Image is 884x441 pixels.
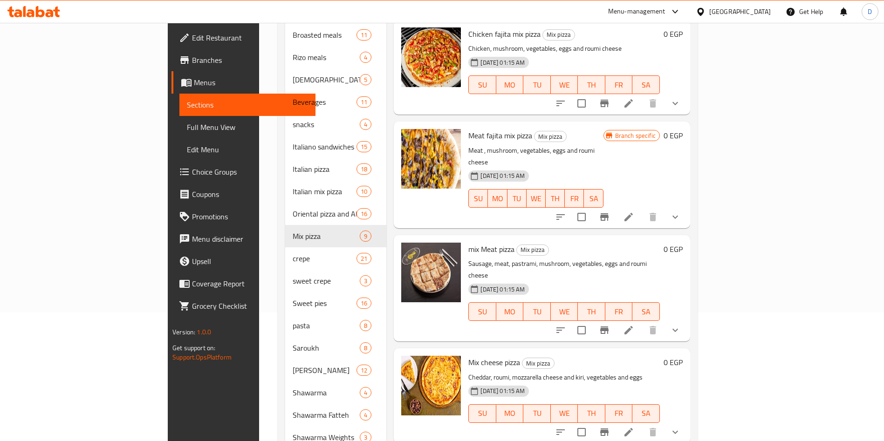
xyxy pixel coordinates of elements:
[192,189,308,200] span: Coupons
[293,342,360,353] div: Saroukh
[709,7,771,17] div: [GEOGRAPHIC_DATA]
[401,129,461,189] img: Meat fajita mix pizza
[356,253,371,264] div: items
[500,407,520,420] span: MO
[171,27,315,49] a: Edit Restaurant
[360,232,371,241] span: 9
[609,407,629,420] span: FR
[356,96,371,108] div: items
[401,243,461,302] img: mix Meat pizza
[187,144,308,155] span: Edit Menu
[527,305,547,319] span: TU
[535,131,566,142] span: Mix pizza
[293,96,356,108] span: Beverages
[496,404,524,423] button: MO
[468,129,532,142] span: Meat fajita mix pizza
[356,163,371,175] div: items
[549,92,572,115] button: sort-choices
[549,319,572,341] button: sort-choices
[623,325,634,336] a: Edit menu item
[605,302,633,321] button: FR
[516,244,549,256] div: Mix pizza
[549,206,572,228] button: sort-choices
[468,75,496,94] button: SU
[192,233,308,244] span: Menu disclaimer
[285,180,386,203] div: Italian mix pizza10
[356,141,371,152] div: items
[285,203,386,225] div: Oriental pizza and Alexandrian pies16
[477,171,528,180] span: [DATE] 01:15 AM
[611,131,659,140] span: Branch specific
[593,206,616,228] button: Branch-specific-item
[605,75,633,94] button: FR
[293,275,360,286] div: sweet crepe
[549,192,561,205] span: TH
[360,74,371,85] div: items
[293,186,356,197] span: Italian mix pizza
[194,77,308,88] span: Menus
[360,388,371,397] span: 4
[356,365,371,376] div: items
[511,192,523,205] span: TU
[527,189,546,208] button: WE
[293,253,356,264] span: crepe
[357,366,371,375] span: 12
[171,49,315,71] a: Branches
[670,211,681,223] svg: Show Choices
[642,206,664,228] button: delete
[569,192,580,205] span: FR
[522,358,554,369] span: Mix pizza
[468,27,541,41] span: Chicken fajita mix pizza
[527,407,547,420] span: TU
[171,161,315,183] a: Choice Groups
[473,78,492,92] span: SU
[356,208,371,219] div: items
[496,75,524,94] button: MO
[542,29,575,41] div: Mix pizza
[293,231,360,242] span: Mix pizza
[293,387,360,398] span: Shawarma
[171,295,315,317] a: Grocery Checklist
[546,189,565,208] button: TH
[293,163,356,175] div: Italian pizza
[172,342,215,354] span: Get support on:
[468,372,660,383] p: Cheddar, roumi, mozzarella cheese and kiri, vegetables and eggs
[293,409,360,421] span: Shawarma Fatteh
[555,407,575,420] span: WE
[636,407,656,420] span: SA
[609,305,629,319] span: FR
[293,320,360,331] div: pasta
[500,305,520,319] span: MO
[555,305,575,319] span: WE
[670,325,681,336] svg: Show Choices
[357,142,371,151] span: 15
[578,302,605,321] button: TH
[477,387,528,395] span: [DATE] 01:15 AM
[664,356,683,369] h6: 0 EGP
[197,326,211,338] span: 1.0.0
[473,407,492,420] span: SU
[572,94,591,113] span: Select to update
[664,206,686,228] button: show more
[357,299,371,308] span: 16
[285,359,386,381] div: [PERSON_NAME]12
[293,141,356,152] span: Italiano sandwiches
[523,404,551,423] button: TU
[468,404,496,423] button: SU
[582,407,602,420] span: TH
[192,32,308,43] span: Edit Restaurant
[356,29,371,41] div: items
[187,99,308,110] span: Sections
[473,192,484,205] span: SU
[636,78,656,92] span: SA
[588,192,599,205] span: SA
[551,302,578,321] button: WE
[664,243,683,256] h6: 0 EGP
[543,29,575,40] span: Mix pizza
[523,75,551,94] button: TU
[551,404,578,423] button: WE
[584,189,603,208] button: SA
